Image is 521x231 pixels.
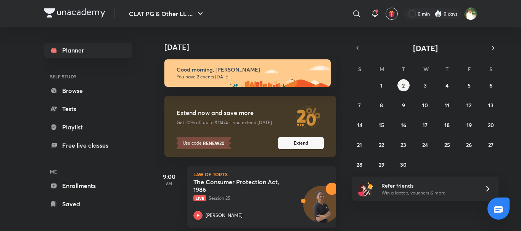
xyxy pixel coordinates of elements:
button: September 24, 2025 [419,139,431,151]
button: September 12, 2025 [463,99,475,111]
a: Enrollments [44,178,132,193]
h5: 9:00 [154,172,184,181]
button: September 13, 2025 [485,99,497,111]
abbr: September 19, 2025 [466,121,472,129]
p: You have 2 events [DATE] [177,74,324,80]
abbr: Wednesday [423,65,429,73]
abbr: Sunday [358,65,361,73]
button: September 9, 2025 [397,99,410,111]
button: September 21, 2025 [354,139,366,151]
abbr: September 2, 2025 [402,82,405,89]
button: September 4, 2025 [441,79,453,91]
button: September 2, 2025 [397,79,410,91]
abbr: September 4, 2025 [445,82,449,89]
p: AM [154,181,184,186]
abbr: Thursday [445,65,449,73]
abbr: September 30, 2025 [400,161,407,168]
p: Win a laptop, vouchers & more [381,190,475,196]
p: Session 25 [193,195,313,202]
strong: RENEW20 [202,140,225,147]
a: Free live classes [44,138,132,153]
button: avatar [386,8,398,20]
abbr: September 6, 2025 [489,82,492,89]
p: Use code [177,137,231,149]
a: Company Logo [44,8,105,19]
img: Harshal Jadhao [464,7,477,20]
abbr: September 23, 2025 [400,141,406,148]
img: avatar [388,10,395,17]
button: Extend [278,137,324,149]
abbr: Monday [379,65,384,73]
abbr: September 28, 2025 [357,161,362,168]
abbr: September 22, 2025 [379,141,384,148]
abbr: September 29, 2025 [379,161,384,168]
h6: Refer friends [381,182,475,190]
h6: ME [44,165,132,178]
abbr: September 5, 2025 [468,82,471,89]
img: streak [434,10,442,18]
button: September 30, 2025 [397,158,410,170]
button: September 8, 2025 [375,99,388,111]
abbr: September 9, 2025 [402,102,405,109]
button: [DATE] [363,43,488,53]
abbr: September 20, 2025 [488,121,494,129]
img: Avatar [304,190,340,226]
abbr: September 3, 2025 [424,82,427,89]
a: Tests [44,101,132,116]
button: September 28, 2025 [354,158,366,170]
abbr: September 21, 2025 [357,141,362,148]
img: referral [358,181,373,196]
p: Law of Torts [193,172,330,177]
abbr: Saturday [489,65,492,73]
a: Browse [44,83,132,98]
abbr: September 10, 2025 [422,102,428,109]
button: September 17, 2025 [419,119,431,131]
button: September 6, 2025 [485,79,497,91]
abbr: September 26, 2025 [466,141,472,148]
button: September 25, 2025 [441,139,453,151]
h6: SELF STUDY [44,70,132,83]
button: September 16, 2025 [397,119,410,131]
button: September 26, 2025 [463,139,475,151]
button: September 15, 2025 [375,119,388,131]
button: September 27, 2025 [485,139,497,151]
abbr: September 24, 2025 [422,141,428,148]
button: September 1, 2025 [375,79,388,91]
abbr: September 7, 2025 [358,102,361,109]
h6: Good morning, [PERSON_NAME] [177,66,324,73]
abbr: Friday [468,65,471,73]
abbr: September 27, 2025 [488,141,494,148]
abbr: September 18, 2025 [444,121,450,129]
span: Live [193,195,206,201]
abbr: September 16, 2025 [401,121,406,129]
h5: Extend now and save more [177,109,293,117]
p: Get 20% off up to ₹11474 if you extend [DATE] [177,119,293,126]
abbr: September 1, 2025 [380,82,383,89]
button: September 3, 2025 [419,79,431,91]
button: September 18, 2025 [441,119,453,131]
h5: The Consumer Protection Act, 1986 [193,178,288,193]
button: September 29, 2025 [375,158,388,170]
abbr: September 11, 2025 [445,102,449,109]
abbr: September 15, 2025 [379,121,384,129]
a: Saved [44,196,132,212]
abbr: September 14, 2025 [357,121,362,129]
img: Company Logo [44,8,105,18]
abbr: September 13, 2025 [488,102,494,109]
button: CLAT PG & Other LL ... [124,6,209,21]
abbr: September 17, 2025 [423,121,428,129]
button: September 5, 2025 [463,79,475,91]
abbr: September 25, 2025 [444,141,450,148]
img: morning [164,59,331,87]
span: [DATE] [413,43,438,53]
button: September 20, 2025 [485,119,497,131]
button: September 22, 2025 [375,139,388,151]
abbr: September 8, 2025 [380,102,383,109]
a: Playlist [44,119,132,135]
p: [PERSON_NAME] [206,212,243,219]
a: Planner [44,43,132,58]
button: September 14, 2025 [354,119,366,131]
h4: [DATE] [164,43,344,52]
button: September 11, 2025 [441,99,453,111]
button: September 7, 2025 [354,99,366,111]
